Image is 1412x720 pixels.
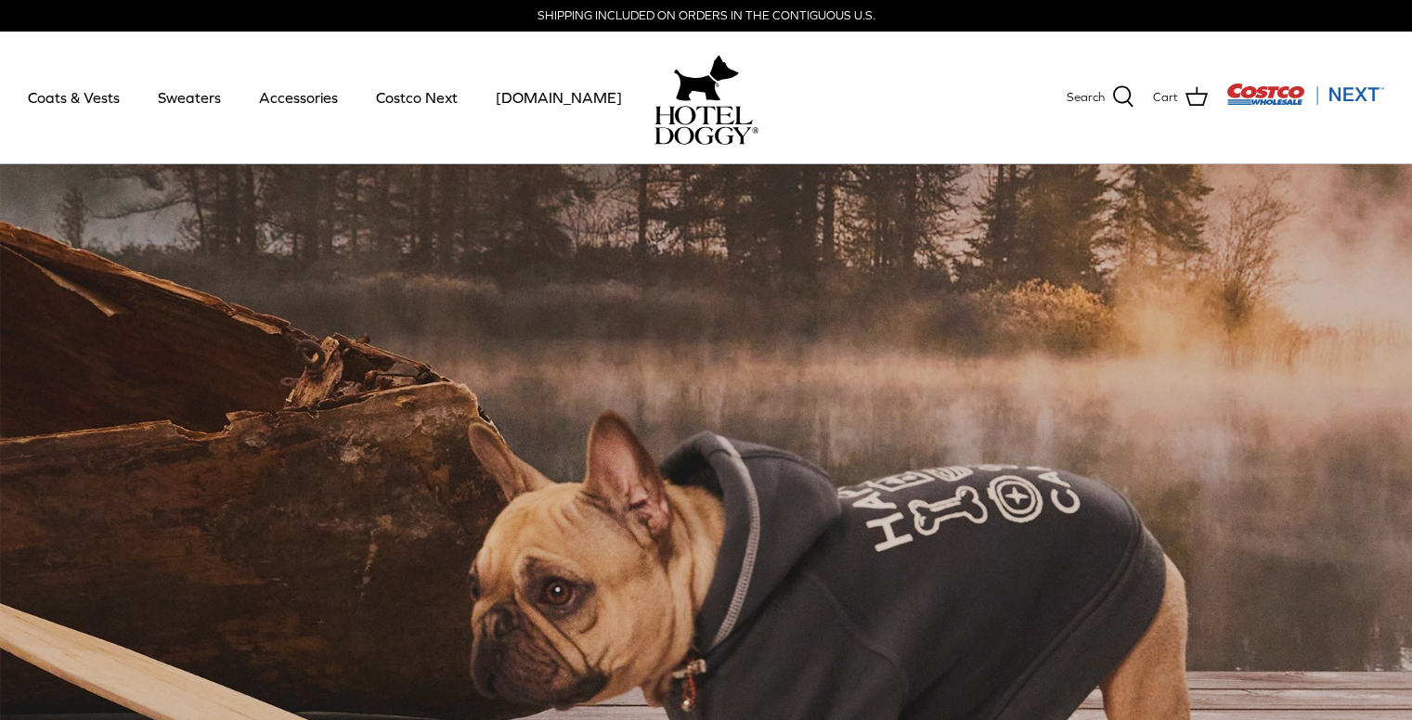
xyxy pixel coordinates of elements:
[141,66,238,129] a: Sweaters
[1067,88,1105,108] span: Search
[654,50,758,145] a: hoteldoggy.com hoteldoggycom
[674,50,739,106] img: hoteldoggy.com
[11,66,136,129] a: Coats & Vests
[1226,95,1384,109] a: Visit Costco Next
[1153,88,1178,108] span: Cart
[654,106,758,145] img: hoteldoggycom
[1226,83,1384,106] img: Costco Next
[242,66,355,129] a: Accessories
[1067,85,1134,109] a: Search
[1153,85,1208,109] a: Cart
[359,66,474,129] a: Costco Next
[479,66,639,129] a: [DOMAIN_NAME]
